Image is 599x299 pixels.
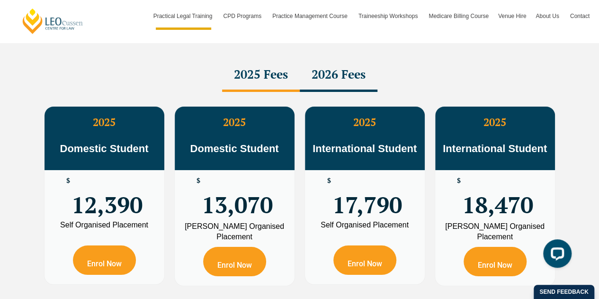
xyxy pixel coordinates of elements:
a: Enrol Now [203,247,266,276]
span: 13,070 [202,177,273,214]
div: [PERSON_NAME] Organised Placement [182,221,287,242]
iframe: LiveChat chat widget [536,236,575,275]
a: Practical Legal Training [149,2,219,30]
span: Domestic Student [190,143,278,154]
span: $ [327,177,331,184]
div: 2025 Fees [222,59,300,92]
a: Medicare Billing Course [424,2,493,30]
a: Traineeship Workshops [354,2,424,30]
a: Enrol Now [333,245,396,275]
span: Domestic Student [60,143,148,154]
span: 17,790 [332,177,402,214]
a: Practice Management Course [268,2,354,30]
span: 18,470 [462,177,533,214]
div: Self Organised Placement [312,221,418,229]
h3: 2025 [305,116,425,128]
span: 12,390 [72,177,143,214]
h3: 2025 [45,116,164,128]
div: 2026 Fees [300,59,377,92]
span: $ [457,177,461,184]
div: Self Organised Placement [52,221,157,229]
a: [PERSON_NAME] Centre for Law [21,8,84,35]
h3: 2025 [175,116,295,128]
a: CPD Programs [218,2,268,30]
a: About Us [531,2,565,30]
a: Enrol Now [464,247,527,276]
span: $ [197,177,200,184]
div: [PERSON_NAME] Organised Placement [442,221,548,242]
a: Venue Hire [493,2,531,30]
h3: 2025 [435,116,555,128]
a: Contact [565,2,594,30]
span: $ [66,177,70,184]
span: International Student [443,143,547,154]
a: Enrol Now [73,245,136,275]
span: International Student [313,143,417,154]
